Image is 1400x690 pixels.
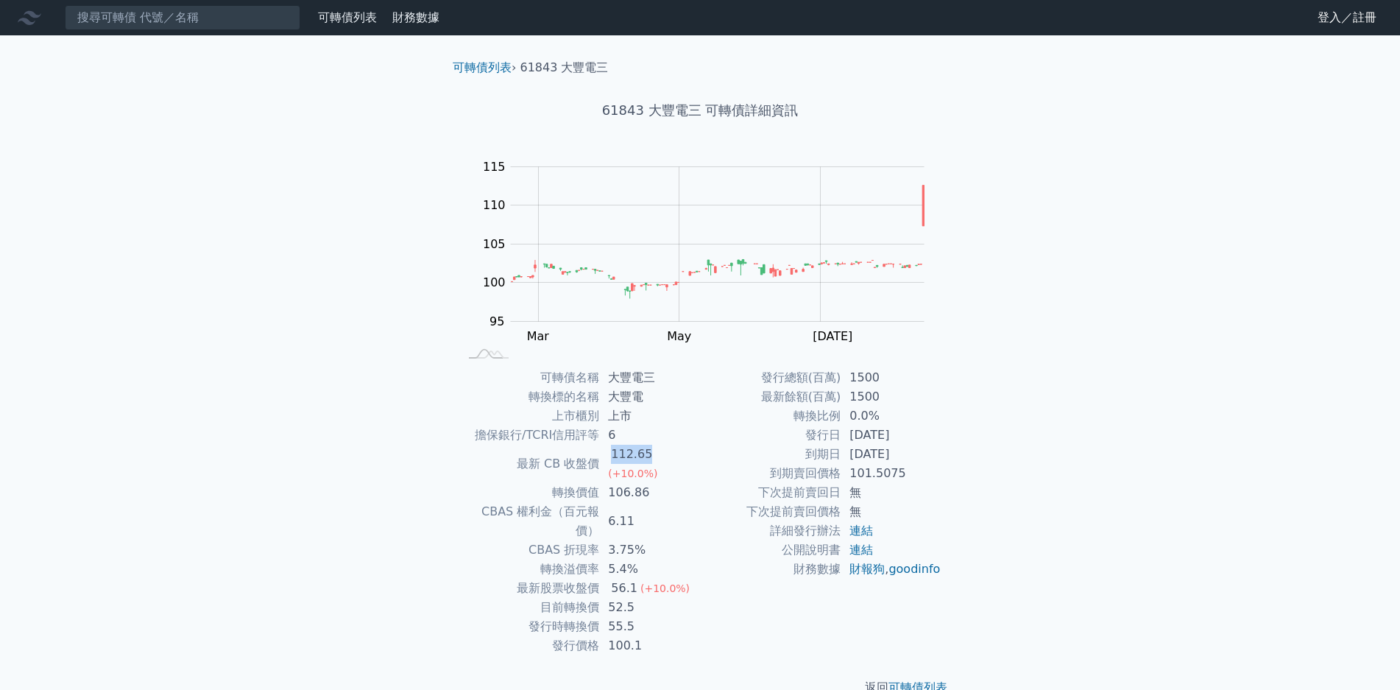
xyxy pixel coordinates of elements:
[318,10,377,24] a: 可轉債列表
[459,426,599,445] td: 擔保銀行/TCRI信用評等
[459,368,599,387] td: 可轉債名稱
[1306,6,1388,29] a: 登入／註冊
[599,541,700,560] td: 3.75%
[700,521,841,541] td: 詳細發行辦法
[65,5,300,30] input: 搜尋可轉債 代號／名稱
[599,617,700,636] td: 55.5
[608,445,655,464] div: 112.65
[459,560,599,579] td: 轉換溢價率
[459,541,599,560] td: CBAS 折現率
[483,160,506,174] tspan: 115
[700,387,841,406] td: 最新餘額(百萬)
[459,617,599,636] td: 發行時轉換價
[841,406,941,426] td: 0.0%
[459,445,599,483] td: 最新 CB 收盤價
[700,483,841,502] td: 下次提前賣回日
[700,560,841,579] td: 財務數據
[1326,619,1400,690] iframe: Chat Widget
[483,237,506,251] tspan: 105
[841,464,941,483] td: 101.5075
[453,59,516,77] li: ›
[608,579,640,598] div: 56.1
[700,464,841,483] td: 到期賣回價格
[441,100,959,121] h1: 61843 大豐電三 可轉債詳細資訊
[599,483,700,502] td: 106.86
[483,275,506,289] tspan: 100
[841,426,941,445] td: [DATE]
[599,636,700,655] td: 100.1
[841,502,941,521] td: 無
[459,598,599,617] td: 目前轉換價
[475,160,947,343] g: Chart
[813,329,852,343] tspan: [DATE]
[483,198,506,212] tspan: 110
[700,445,841,464] td: 到期日
[849,524,873,538] a: 連結
[599,502,700,541] td: 6.11
[700,368,841,387] td: 發行總額(百萬)
[700,406,841,426] td: 轉換比例
[459,636,599,655] td: 發行價格
[453,60,512,74] a: 可轉債列表
[511,186,924,299] g: Series
[841,483,941,502] td: 無
[599,598,700,617] td: 52.5
[459,579,599,598] td: 最新股票收盤價
[599,368,700,387] td: 大豐電三
[841,560,941,579] td: ,
[849,562,885,576] a: 財報狗
[888,562,940,576] a: goodinfo
[459,502,599,541] td: CBAS 權利金（百元報價）
[459,387,599,406] td: 轉換標的名稱
[667,329,691,343] tspan: May
[392,10,439,24] a: 財務數據
[700,502,841,521] td: 下次提前賣回價格
[841,445,941,464] td: [DATE]
[608,468,657,479] span: (+10.0%)
[520,59,609,77] li: 61843 大豐電三
[599,387,700,406] td: 大豐電
[599,560,700,579] td: 5.4%
[849,543,873,557] a: 連結
[599,426,700,445] td: 6
[841,368,941,387] td: 1500
[841,387,941,406] td: 1500
[700,426,841,445] td: 發行日
[459,406,599,426] td: 上市櫃別
[1326,619,1400,690] div: 聊天小工具
[459,483,599,502] td: 轉換價值
[599,406,700,426] td: 上市
[527,329,550,343] tspan: Mar
[640,582,690,594] span: (+10.0%)
[700,541,841,560] td: 公開說明書
[489,314,504,328] tspan: 95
